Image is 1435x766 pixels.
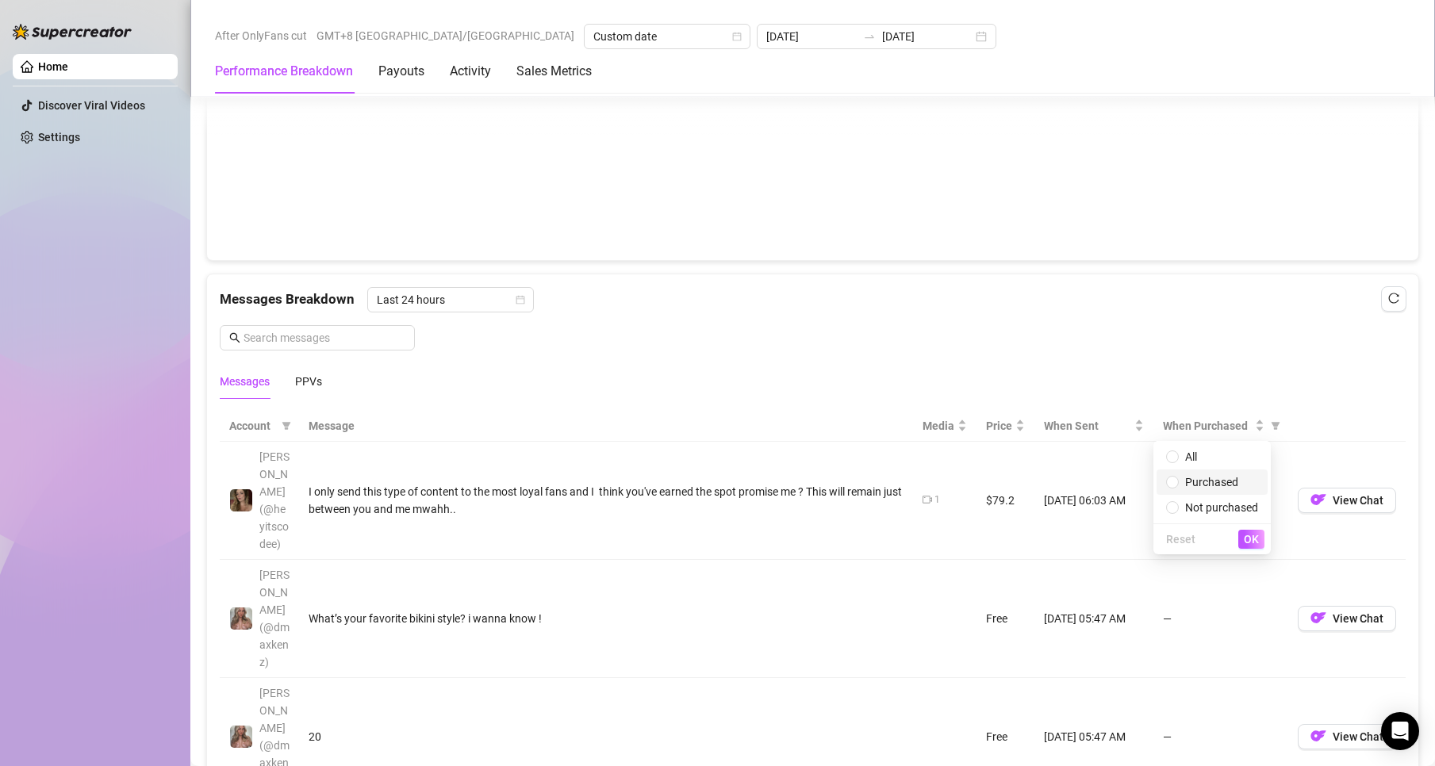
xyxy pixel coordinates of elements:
[229,417,275,435] span: Account
[230,489,252,511] img: Cody (@heyitscodee)
[1163,417,1252,435] span: When Purchased
[317,24,574,48] span: GMT+8 [GEOGRAPHIC_DATA]/[GEOGRAPHIC_DATA]
[1388,293,1399,304] span: reload
[1333,494,1383,507] span: View Chat
[732,32,742,41] span: calendar
[1381,712,1419,750] div: Open Intercom Messenger
[923,417,954,435] span: Media
[1298,497,1396,510] a: OFView Chat
[278,414,294,438] span: filter
[1044,417,1131,435] span: When Sent
[1034,411,1153,442] th: When Sent
[882,28,973,45] input: End date
[282,421,291,431] span: filter
[1185,450,1197,463] span: All
[377,288,524,312] span: Last 24 hours
[215,62,353,81] div: Performance Breakdown
[1153,560,1288,678] td: —
[215,24,307,48] span: After OnlyFans cut
[516,62,592,81] div: Sales Metrics
[976,442,1034,560] td: $79.2
[1160,530,1202,549] button: Reset
[1310,728,1326,744] img: OF
[38,131,80,144] a: Settings
[309,728,904,745] div: 20
[1244,533,1259,546] span: OK
[863,30,876,43] span: to
[766,28,857,45] input: Start date
[1298,724,1396,749] button: OFView Chat
[450,62,491,81] div: Activity
[1238,530,1264,549] button: OK
[229,332,240,343] span: search
[1310,610,1326,626] img: OF
[13,24,132,40] img: logo-BBDzfeDw.svg
[923,495,932,504] span: video-camera
[259,450,290,550] span: [PERSON_NAME] (@heyitscodee)
[38,60,68,73] a: Home
[976,411,1034,442] th: Price
[934,492,940,507] div: 1
[1310,492,1326,507] img: OF
[38,99,145,112] a: Discover Viral Videos
[976,560,1034,678] td: Free
[1153,411,1288,442] th: When Purchased
[1298,733,1396,746] a: OFView Chat
[230,607,252,630] img: Kenzie (@dmaxkenz)
[299,411,913,442] th: Message
[220,287,1406,312] div: Messages Breakdown
[1034,560,1153,678] td: [DATE] 05:47 AM
[1298,606,1396,631] button: OFView Chat
[295,373,322,390] div: PPVs
[1185,501,1258,514] span: Not purchased
[516,295,525,304] span: calendar
[244,329,405,347] input: Search messages
[378,62,424,81] div: Payouts
[230,726,252,748] img: Kenzie (@dmaxkenz)
[913,411,976,442] th: Media
[1268,414,1283,438] span: filter
[1333,612,1383,625] span: View Chat
[1271,421,1280,431] span: filter
[309,610,904,627] div: What’s your favorite bikini style? i wanna know !
[1333,730,1383,743] span: View Chat
[1298,615,1396,628] a: OFView Chat
[1298,488,1396,513] button: OFView Chat
[220,373,270,390] div: Messages
[986,417,1012,435] span: Price
[1185,476,1238,488] span: Purchased
[259,569,290,668] span: [PERSON_NAME] (@dmaxkenz)
[309,483,904,518] div: I only send this type of content to the most loyal fans and I think you've earned the spot promis...
[593,25,741,48] span: Custom date
[863,30,876,43] span: swap-right
[1034,442,1153,560] td: [DATE] 06:03 AM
